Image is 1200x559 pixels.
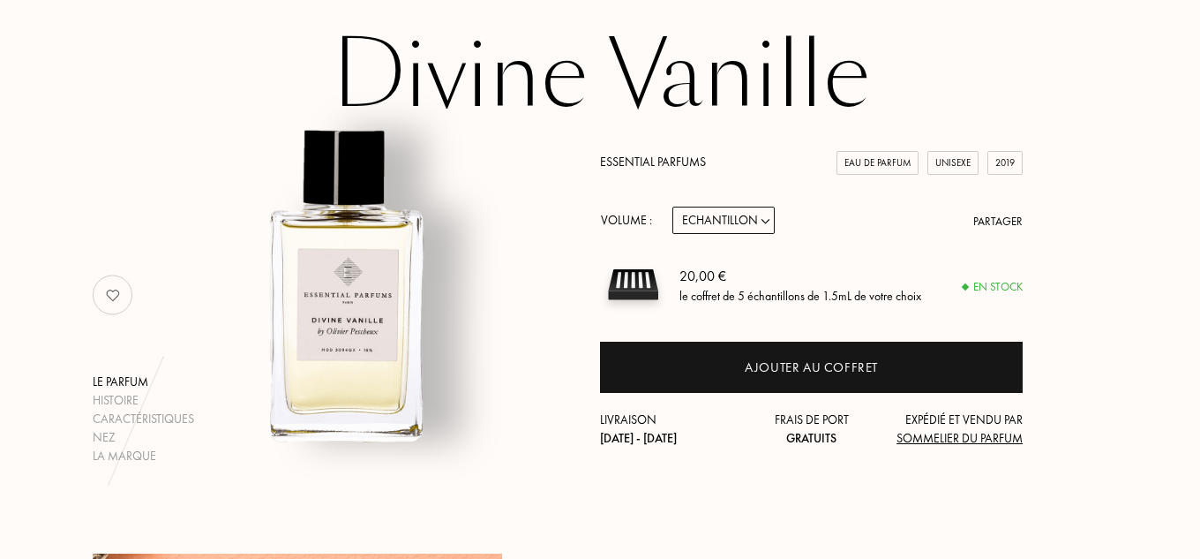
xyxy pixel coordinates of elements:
[679,265,921,286] div: 20,00 €
[93,447,194,465] div: La marque
[927,151,979,175] div: Unisexe
[93,428,194,447] div: Nez
[786,430,836,446] span: Gratuits
[600,252,666,318] img: sample box
[881,411,1023,448] div: Expédié et vendu par
[167,107,525,465] img: Divine Vanille Essential Parfums
[93,391,194,410] div: Histoire
[159,27,1041,125] h1: Divine Vanille
[745,358,878,378] div: Ajouter au coffret
[95,277,131,313] img: no_like_p.png
[973,213,1023,230] div: Partager
[600,411,741,448] div: Livraison
[600,207,662,234] div: Volume :
[836,151,919,175] div: Eau de Parfum
[93,373,194,391] div: Le parfum
[600,154,706,170] a: Essential Parfums
[896,430,1023,446] span: Sommelier du Parfum
[679,286,921,305] div: le coffret de 5 échantillons de 1.5mL de votre choix
[93,410,194,428] div: Caractéristiques
[600,430,677,446] span: [DATE] - [DATE]
[987,151,1023,175] div: 2019
[741,411,882,448] div: Frais de port
[963,278,1023,296] div: En stock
